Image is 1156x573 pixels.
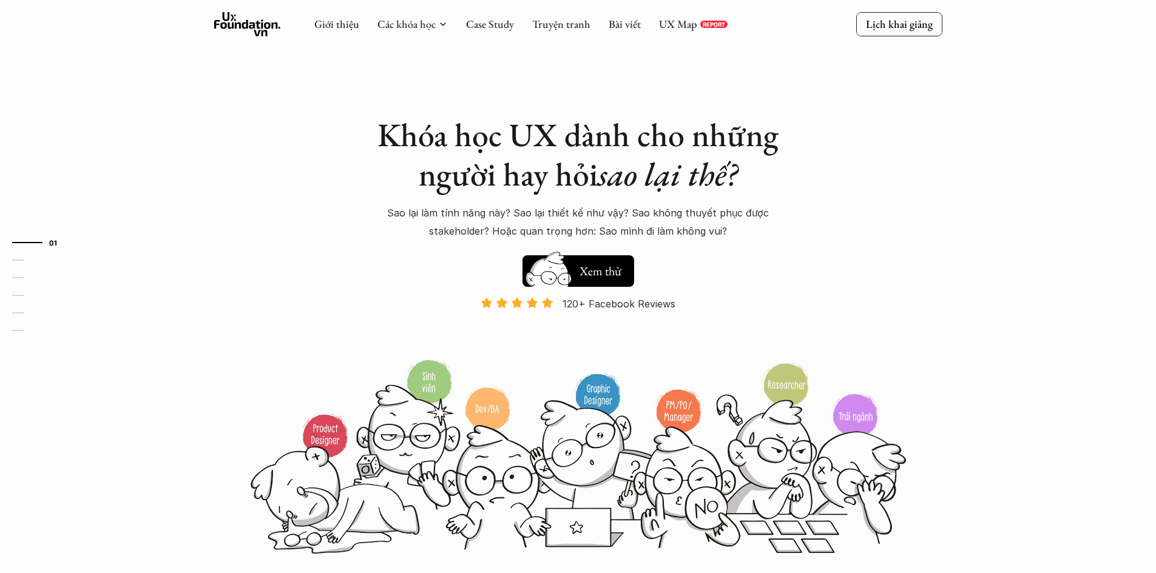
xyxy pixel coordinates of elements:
h1: Khóa học UX dành cho những người hay hỏi [366,115,791,194]
a: Xem thử [522,249,634,287]
a: Truyện tranh [532,17,590,31]
a: Giới thiệu [314,17,359,31]
a: Case Study [466,17,514,31]
p: 120+ Facebook Reviews [563,295,675,313]
p: REPORT [703,21,725,28]
a: 01 [12,235,70,250]
h5: Xem thử [580,263,621,280]
a: Lịch khai giảng [856,12,942,36]
a: REPORT [700,21,728,28]
a: 120+ Facebook Reviews [470,297,686,358]
a: Các khóa học [377,17,436,31]
a: UX Map [659,17,697,31]
em: sao lại thế? [598,153,737,195]
strong: 01 [49,238,58,247]
p: Sao lại làm tính năng này? Sao lại thiết kế như vậy? Sao không thuyết phục được stakeholder? Hoặc... [372,204,785,241]
a: Bài viết [609,17,641,31]
p: Lịch khai giảng [866,17,933,31]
